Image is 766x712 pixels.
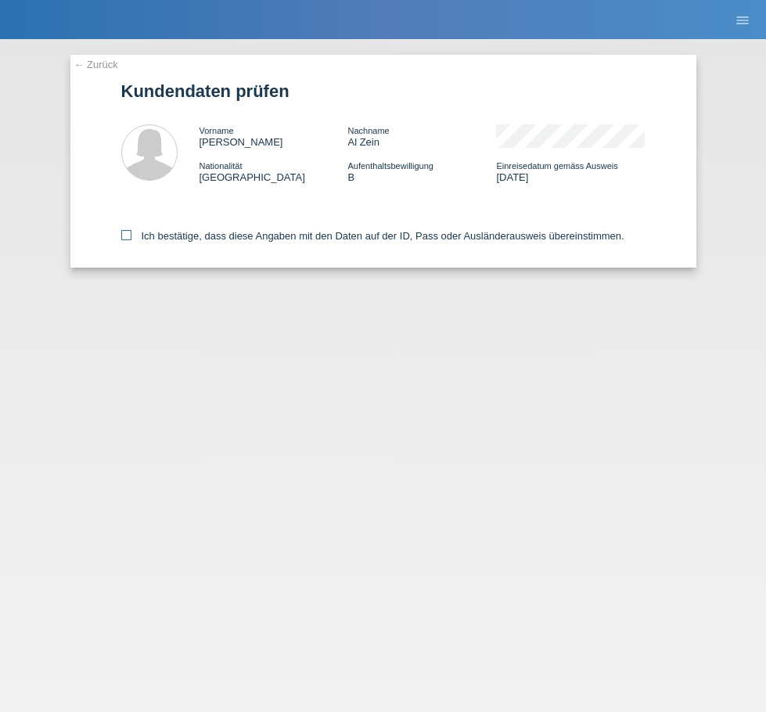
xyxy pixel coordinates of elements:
[200,124,348,148] div: [PERSON_NAME]
[121,230,624,242] label: Ich bestätige, dass diese Angaben mit den Daten auf der ID, Pass oder Ausländerausweis übereinsti...
[347,161,433,171] span: Aufenthaltsbewilligung
[347,124,496,148] div: Al Zein
[200,161,243,171] span: Nationalität
[727,15,758,24] a: menu
[496,161,617,171] span: Einreisedatum gemäss Ausweis
[200,126,234,135] span: Vorname
[121,81,646,101] h1: Kundendaten prüfen
[74,59,118,70] a: ← Zurück
[496,160,645,183] div: [DATE]
[347,160,496,183] div: B
[347,126,389,135] span: Nachname
[735,13,750,28] i: menu
[200,160,348,183] div: [GEOGRAPHIC_DATA]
